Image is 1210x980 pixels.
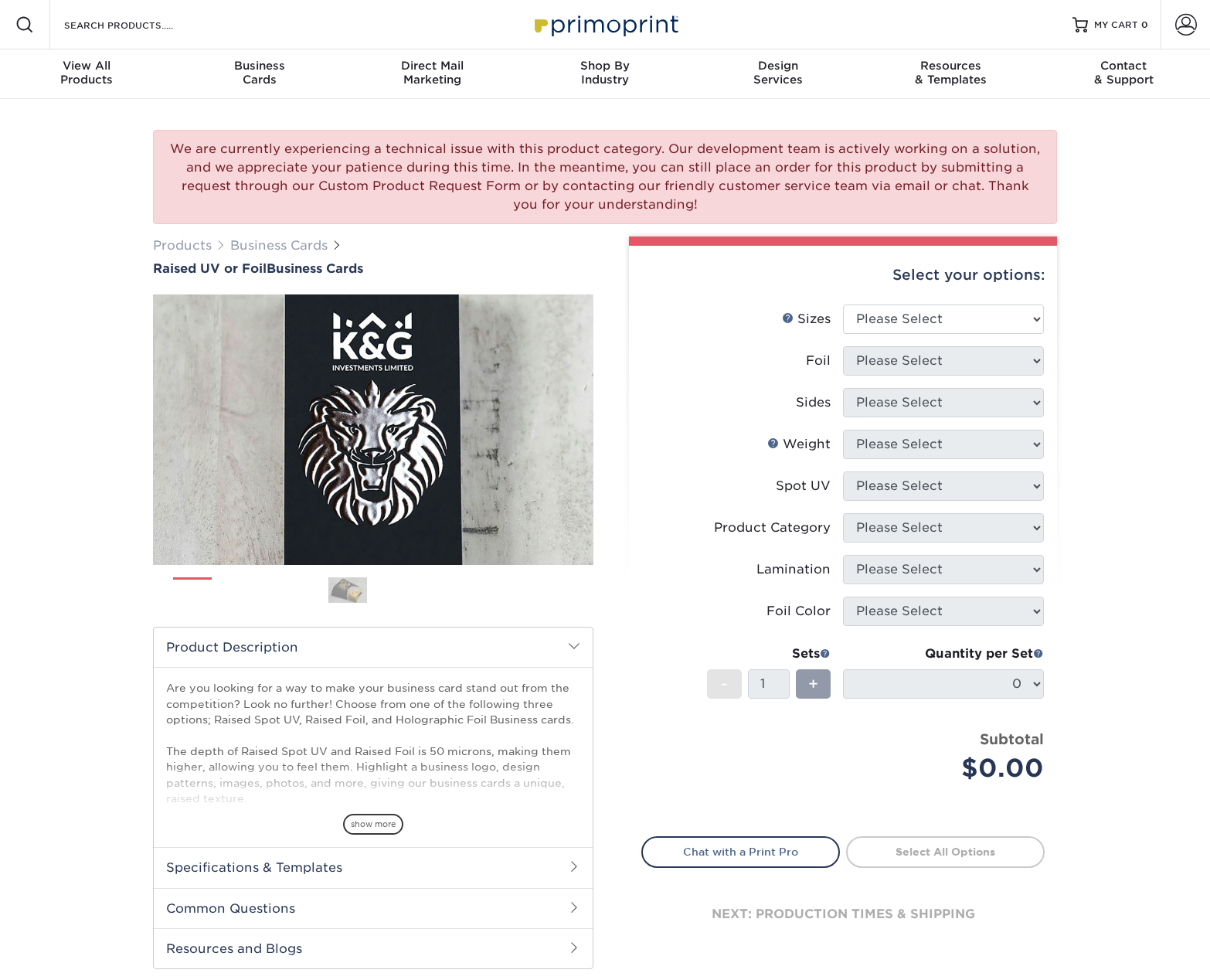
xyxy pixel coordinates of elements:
span: Design [692,59,865,73]
div: Product Category [714,519,831,537]
span: Raised UV or Foil [153,261,267,276]
span: Shop By [518,59,692,73]
div: Cards [173,59,346,87]
span: show more [343,814,403,835]
div: Sides [796,393,831,412]
a: Business Cards [230,238,328,253]
div: Quantity per Set [843,645,1044,663]
img: Primoprint [528,8,682,41]
div: Marketing [345,59,518,87]
div: Services [692,59,865,87]
a: BusinessCards [173,49,346,99]
div: Select your options: [641,246,1045,305]
span: Business [173,59,346,73]
a: Resources& Templates [865,49,1038,99]
img: Business Cards 01 [173,572,212,611]
h2: Product Description [154,628,593,667]
a: Contact& Support [1037,49,1210,99]
img: Business Cards 07 [484,571,522,610]
a: Select All Options [846,836,1045,867]
img: Business Cards 05 [380,571,419,610]
h2: Specifications & Templates [154,847,593,887]
p: Are you looking for a way to make your business card stand out from the competition? Look no furt... [166,680,580,979]
span: Resources [865,59,1038,73]
div: $0.00 [855,750,1044,787]
div: Sizes [782,310,831,328]
a: Direct MailMarketing [345,49,518,99]
img: Raised UV or Foil 01 [153,209,593,650]
strong: Subtotal [980,730,1044,747]
a: Chat with a Print Pro [641,836,840,867]
h2: Resources and Blogs [154,928,593,968]
span: Contact [1037,59,1210,73]
div: Foil [806,352,831,370]
div: We are currently experiencing a technical issue with this product category. Our development team ... [153,130,1057,224]
div: Foil Color [766,602,831,621]
span: - [721,672,728,696]
img: Business Cards 04 [328,577,367,604]
div: & Templates [865,59,1038,87]
span: Direct Mail [345,59,518,73]
div: Lamination [756,560,831,579]
h1: Business Cards [153,261,593,276]
span: + [808,672,818,696]
img: Business Cards 02 [225,571,263,610]
div: Spot UV [776,477,831,495]
div: Sets [707,645,831,663]
div: next: production times & shipping [641,868,1045,961]
a: Products [153,238,212,253]
img: Business Cards 03 [277,571,315,610]
a: DesignServices [692,49,865,99]
a: Raised UV or FoilBusiness Cards [153,261,593,276]
img: Business Cards 06 [432,571,471,610]
img: Business Cards 08 [535,571,574,610]
span: MY CART [1094,19,1138,32]
a: Shop ByIndustry [518,49,692,99]
div: Industry [518,59,692,87]
h2: Common Questions [154,888,593,928]
div: Weight [767,435,831,454]
div: & Support [1037,59,1210,87]
span: 0 [1141,19,1148,30]
input: SEARCH PRODUCTS..... [63,15,213,34]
